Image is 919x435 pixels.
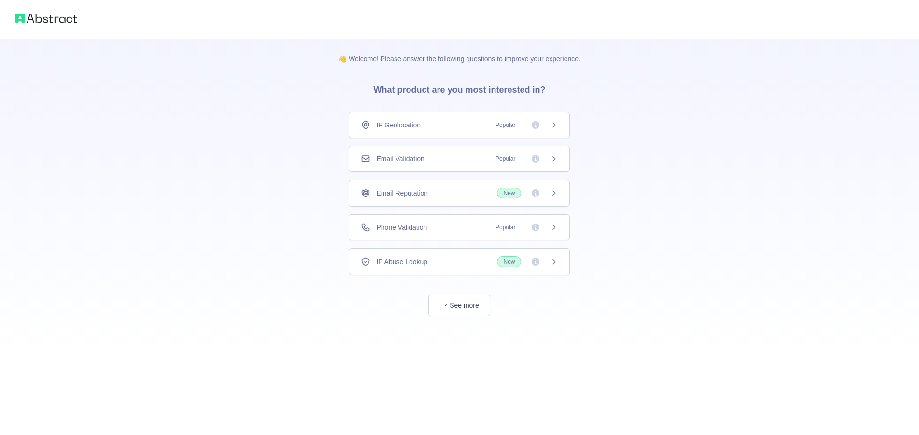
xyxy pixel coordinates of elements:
[497,256,521,267] span: New
[376,223,427,232] span: Phone Validation
[428,295,490,316] button: See more
[376,257,427,267] span: IP Abuse Lookup
[376,120,421,130] span: IP Geolocation
[490,154,521,164] span: Popular
[490,120,521,130] span: Popular
[376,154,424,164] span: Email Validation
[497,188,521,198] span: New
[358,64,561,112] h3: What product are you most interested in?
[490,223,521,232] span: Popular
[376,188,428,198] span: Email Reputation
[323,39,596,64] p: 👋 Welcome! Please answer the following questions to improve your experience.
[15,12,77,25] img: Abstract logo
